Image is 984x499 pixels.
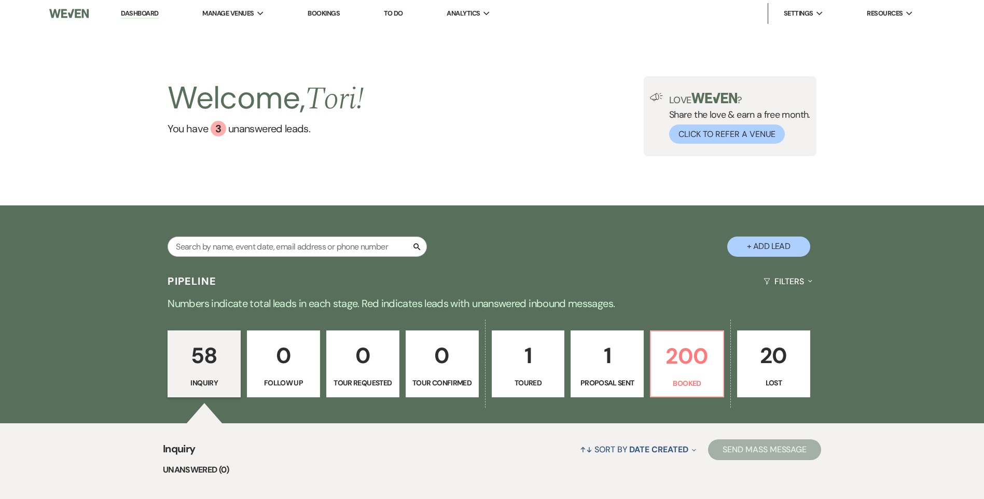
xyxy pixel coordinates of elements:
span: Tori ! [305,75,364,123]
span: Manage Venues [202,8,254,19]
button: Send Mass Message [708,439,821,460]
a: 0Follow Up [247,330,320,398]
p: Follow Up [254,377,313,389]
button: Filters [759,268,816,295]
p: Booked [657,378,717,389]
img: Weven Logo [49,3,89,24]
li: Unanswered (0) [163,463,821,477]
input: Search by name, event date, email address or phone number [168,237,427,257]
a: 0Tour Confirmed [406,330,479,398]
a: To Do [384,9,403,18]
a: Bookings [308,9,340,18]
a: Dashboard [121,9,158,19]
p: Love ? [669,93,810,105]
button: Sort By Date Created [576,436,700,463]
button: Click to Refer a Venue [669,124,785,144]
span: Resources [867,8,903,19]
a: 200Booked [650,330,724,398]
p: Tour Requested [333,377,393,389]
p: Numbers indicate total leads in each stage. Red indicates leads with unanswered inbound messages. [119,295,866,312]
a: You have 3 unanswered leads. [168,121,364,136]
p: Proposal Sent [577,377,637,389]
p: 1 [577,338,637,373]
div: Share the love & earn a free month. [663,93,810,144]
h3: Pipeline [168,274,216,288]
p: Inquiry [174,377,234,389]
p: 20 [744,338,803,373]
span: Inquiry [163,441,196,463]
a: 0Tour Requested [326,330,399,398]
img: weven-logo-green.svg [691,93,738,103]
p: 0 [412,338,472,373]
h2: Welcome, [168,76,364,121]
span: Analytics [447,8,480,19]
span: ↑↓ [580,444,592,455]
p: 58 [174,338,234,373]
a: 58Inquiry [168,330,241,398]
a: 20Lost [737,330,810,398]
button: + Add Lead [727,237,810,257]
p: 200 [657,339,717,373]
span: Date Created [629,444,688,455]
p: Toured [498,377,558,389]
a: 1Proposal Sent [571,330,644,398]
div: 3 [211,121,226,136]
img: loud-speaker-illustration.svg [650,93,663,101]
span: Settings [784,8,813,19]
p: 0 [333,338,393,373]
p: Tour Confirmed [412,377,472,389]
p: 1 [498,338,558,373]
a: 1Toured [492,330,565,398]
p: Lost [744,377,803,389]
p: 0 [254,338,313,373]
